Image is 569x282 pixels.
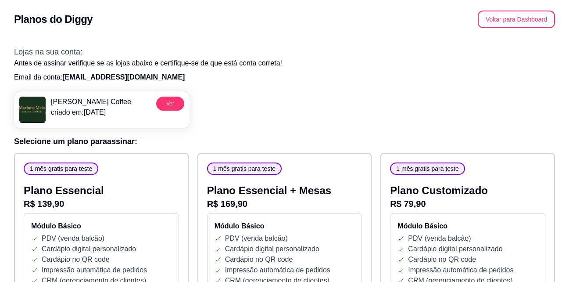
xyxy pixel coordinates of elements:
[24,198,179,210] p: R$ 139,90
[397,221,538,231] h4: Módulo Básico
[225,265,330,275] p: Impressão automática de pedidos
[225,244,319,254] p: Cardápio digital personalizado
[393,164,462,173] span: 1 mês gratis para teste
[14,46,555,58] h3: Lojas na sua conta:
[26,164,96,173] span: 1 mês gratis para teste
[42,244,136,254] p: Cardápio digital personalizado
[390,198,545,210] p: R$ 79,90
[390,184,545,198] p: Plano Customizado
[51,107,131,118] p: criado em: [DATE]
[19,97,46,123] img: menu logo
[207,198,362,210] p: R$ 169,90
[62,73,185,81] span: [EMAIL_ADDRESS][DOMAIN_NAME]
[51,97,131,107] p: [PERSON_NAME] Coffee
[478,11,555,28] button: Voltar para Dashboard
[408,233,471,244] p: PDV (venda balcão)
[215,221,355,231] h4: Módulo Básico
[156,97,184,111] button: Ver
[14,91,190,128] a: menu logo[PERSON_NAME] Coffeecriado em:[DATE]Ver
[42,265,147,275] p: Impressão automática de pedidos
[225,254,293,265] p: Cardápio no QR code
[225,233,288,244] p: PDV (venda balcão)
[42,254,110,265] p: Cardápio no QR code
[14,135,555,148] h3: Selecione um plano para assinar :
[31,221,172,231] h4: Módulo Básico
[408,244,502,254] p: Cardápio digital personalizado
[24,184,179,198] p: Plano Essencial
[478,15,555,23] a: Voltar para Dashboard
[408,265,513,275] p: Impressão automática de pedidos
[14,58,555,69] p: Antes de assinar verifique se as lojas abaixo e certifique-se de que está conta correta!
[210,164,279,173] span: 1 mês gratis para teste
[408,254,476,265] p: Cardápio no QR code
[14,12,93,26] h2: Planos do Diggy
[14,72,555,83] p: Email da conta:
[42,233,104,244] p: PDV (venda balcão)
[207,184,362,198] p: Plano Essencial + Mesas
